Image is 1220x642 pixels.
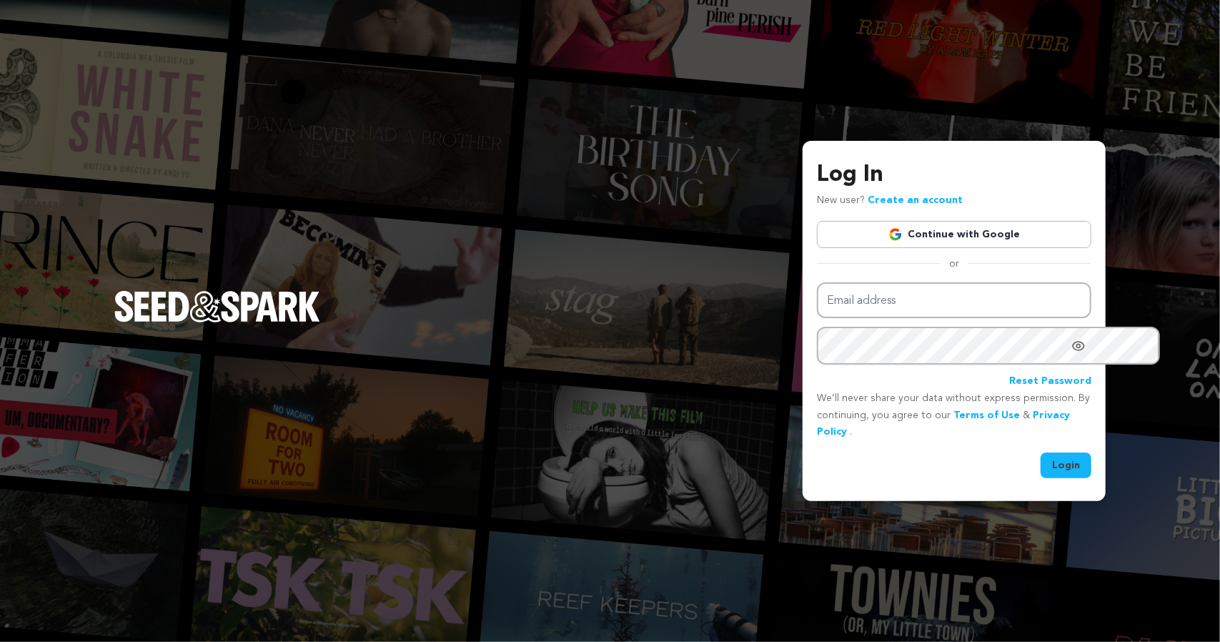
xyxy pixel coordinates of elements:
[817,390,1091,441] p: We’ll never share your data without express permission. By continuing, you agree to our & .
[817,282,1091,319] input: Email address
[114,291,320,351] a: Seed&Spark Homepage
[868,195,963,205] a: Create an account
[1009,373,1091,390] a: Reset Password
[817,221,1091,248] a: Continue with Google
[888,227,903,242] img: Google logo
[941,257,968,271] span: or
[817,192,963,209] p: New user?
[1041,453,1091,478] button: Login
[114,291,320,322] img: Seed&Spark Logo
[953,410,1020,420] a: Terms of Use
[817,158,1091,192] h3: Log In
[1071,339,1086,353] a: Show password as plain text. Warning: this will display your password on the screen.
